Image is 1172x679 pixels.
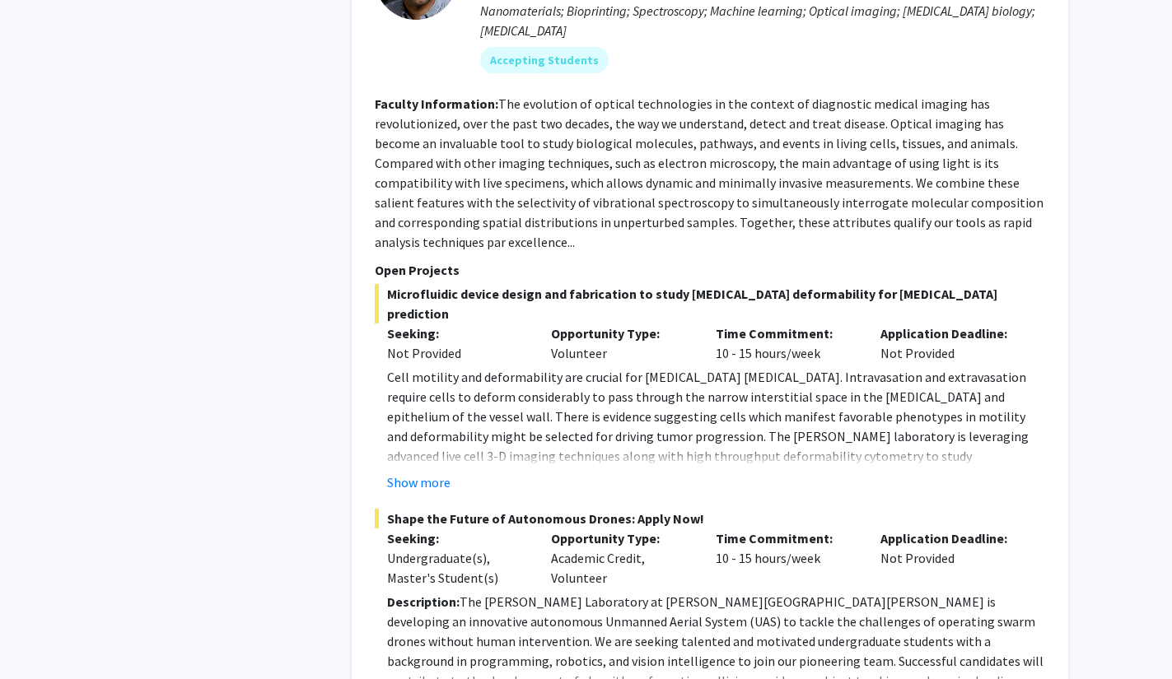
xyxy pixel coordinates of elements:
div: Nanomaterials; Bioprinting; Spectroscopy; Machine learning; Optical imaging; [MEDICAL_DATA] biolo... [480,1,1045,40]
div: 10 - 15 hours/week [703,528,868,588]
button: Show more [387,472,451,492]
strong: Description: [387,593,460,610]
span: Shape the Future of Autonomous Drones: Apply Now! [375,509,1045,528]
p: Application Deadline: [880,323,1020,343]
p: Seeking: [387,528,527,548]
div: 10 - 15 hours/week [703,323,868,363]
div: Academic Credit, Volunteer [539,528,703,588]
p: Open Projects [375,260,1045,280]
p: Opportunity Type: [551,528,691,548]
p: Cell motility and deformability are crucial for [MEDICAL_DATA] [MEDICAL_DATA]. Intravasation and ... [387,367,1045,486]
p: Time Commitment: [716,528,856,548]
b: Faculty Information: [375,95,498,112]
div: Undergraduate(s), Master's Student(s) [387,548,527,588]
fg-read-more: The evolution of optical technologies in the context of diagnostic medical imaging has revolution... [375,95,1044,250]
div: Not Provided [868,528,1033,588]
p: Opportunity Type: [551,323,691,343]
div: Volunteer [539,323,703,363]
p: Time Commitment: [716,323,856,343]
div: Not Provided [387,343,527,363]
iframe: Chat [12,605,70,667]
p: Seeking: [387,323,527,343]
span: Microfluidic device design and fabrication to study [MEDICAL_DATA] deformability for [MEDICAL_DAT... [375,284,1045,323]
p: Application Deadline: [880,528,1020,548]
mat-chip: Accepting Students [480,47,609,73]
div: Not Provided [868,323,1033,363]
